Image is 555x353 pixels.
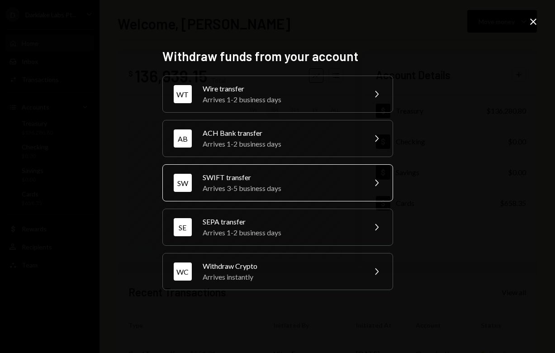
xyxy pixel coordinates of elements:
[203,138,360,149] div: Arrives 1-2 business days
[203,216,360,227] div: SEPA transfer
[162,253,393,290] button: WCWithdraw CryptoArrives instantly
[162,164,393,201] button: SWSWIFT transferArrives 3-5 business days
[203,272,360,282] div: Arrives instantly
[174,85,192,103] div: WT
[174,218,192,236] div: SE
[174,129,192,148] div: AB
[162,209,393,246] button: SESEPA transferArrives 1-2 business days
[203,261,360,272] div: Withdraw Crypto
[203,94,360,105] div: Arrives 1-2 business days
[174,174,192,192] div: SW
[162,120,393,157] button: ABACH Bank transferArrives 1-2 business days
[162,76,393,113] button: WTWire transferArrives 1-2 business days
[203,128,360,138] div: ACH Bank transfer
[162,48,393,65] h2: Withdraw funds from your account
[203,172,360,183] div: SWIFT transfer
[174,262,192,281] div: WC
[203,183,360,194] div: Arrives 3-5 business days
[203,83,360,94] div: Wire transfer
[203,227,360,238] div: Arrives 1-2 business days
